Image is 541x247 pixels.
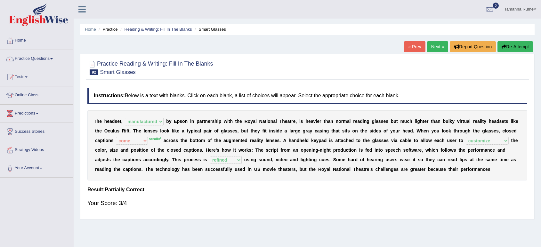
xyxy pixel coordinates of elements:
[125,128,126,133] b: i
[426,128,429,133] b: n
[305,128,307,133] b: r
[117,119,120,124] b: e
[210,119,212,124] b: r
[342,128,345,133] b: s
[190,119,191,124] b: i
[167,128,169,133] b: k
[144,128,145,133] b: l
[166,119,169,124] b: b
[405,128,408,133] b: e
[210,128,212,133] b: r
[169,119,172,124] b: y
[224,119,227,124] b: w
[460,119,461,124] b: i
[265,119,267,124] b: t
[423,119,424,124] b: t
[325,119,328,124] b: h
[383,119,386,124] b: e
[328,119,331,124] b: a
[319,119,321,124] b: r
[147,128,150,133] b: n
[94,93,125,98] b: Instructions:
[502,119,504,124] b: e
[322,128,323,133] b: i
[360,119,363,124] b: d
[386,119,388,124] b: s
[266,119,268,124] b: i
[482,128,485,133] b: g
[386,128,388,133] b: f
[464,119,467,124] b: u
[369,128,372,133] b: s
[248,119,251,124] b: o
[338,119,341,124] b: o
[235,119,237,124] b: t
[221,128,224,133] b: g
[251,128,252,133] b: t
[264,128,265,133] b: i
[87,59,213,75] h2: Practice Reading & Writing: Fill In The Blanks
[287,119,290,124] b: a
[303,128,306,133] b: g
[446,128,449,133] b: o
[477,119,480,124] b: a
[204,128,206,133] b: p
[452,119,455,124] b: y
[343,119,347,124] b: m
[336,119,339,124] b: n
[136,128,139,133] b: h
[463,119,464,124] b: t
[291,128,293,133] b: a
[246,128,248,133] b: t
[197,119,199,124] b: p
[120,119,121,124] b: t
[454,128,455,133] b: t
[431,128,434,133] b: y
[104,128,108,133] b: O
[237,119,239,124] b: h
[391,119,394,124] b: b
[245,119,248,124] b: R
[437,128,440,133] b: u
[250,119,253,124] b: y
[299,119,301,124] b: i
[262,119,265,124] b: a
[100,69,135,75] small: Smart Glasses
[97,119,100,124] b: h
[477,128,480,133] b: e
[273,128,276,133] b: s
[450,41,496,52] button: Report Question
[195,128,197,133] b: c
[432,119,435,124] b: h
[513,119,516,124] b: k
[230,128,232,133] b: s
[421,128,424,133] b: h
[484,119,486,124] b: y
[326,128,329,133] b: g
[290,119,291,124] b: t
[457,119,460,124] b: v
[448,119,450,124] b: l
[232,128,235,133] b: e
[493,3,499,9] span: 0
[480,119,481,124] b: l
[438,119,440,124] b: n
[113,128,114,133] b: l
[310,128,312,133] b: y
[475,119,477,124] b: e
[494,119,497,124] b: a
[295,119,297,124] b: ,
[465,128,468,133] b: g
[217,119,219,124] b: i
[252,128,255,133] b: h
[458,128,459,133] b: r
[133,128,136,133] b: T
[372,128,373,133] b: i
[164,128,167,133] b: o
[188,128,191,133] b: y
[316,119,317,124] b: i
[331,128,333,133] b: t
[468,128,471,133] b: h
[396,119,398,124] b: t
[229,119,230,124] b: t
